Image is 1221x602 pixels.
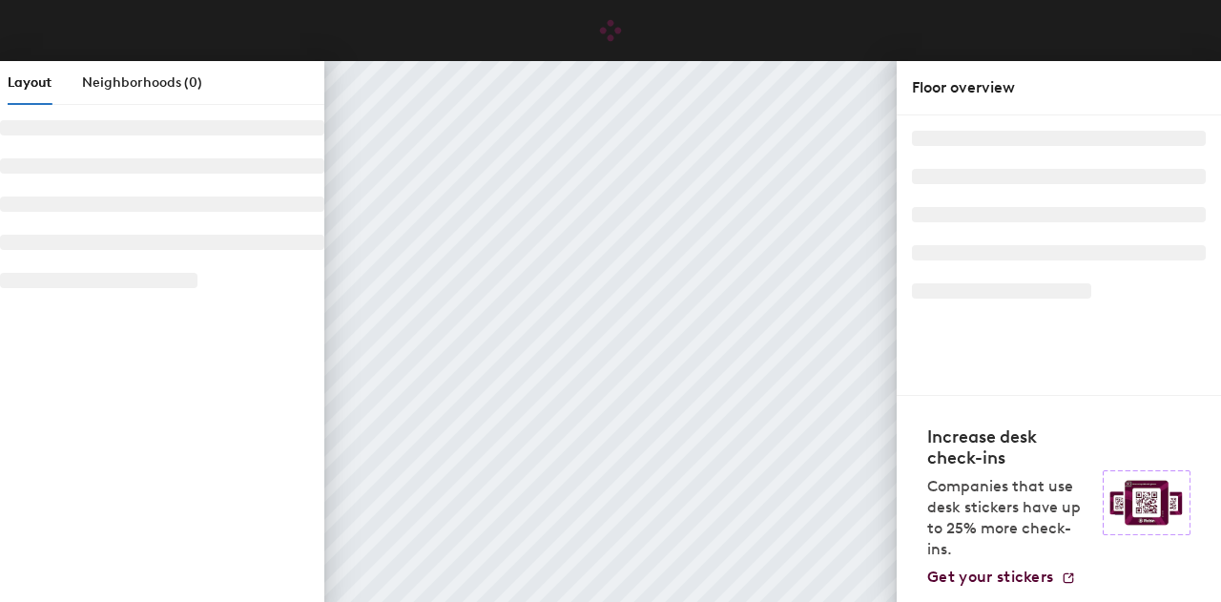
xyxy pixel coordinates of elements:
span: Neighborhoods (0) [82,74,202,91]
h4: Increase desk check-ins [927,426,1091,468]
span: Layout [8,74,52,91]
div: Floor overview [912,76,1206,99]
a: Get your stickers [927,568,1076,587]
img: Sticker logo [1103,470,1190,535]
p: Companies that use desk stickers have up to 25% more check-ins. [927,476,1091,560]
span: Get your stickers [927,568,1053,586]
